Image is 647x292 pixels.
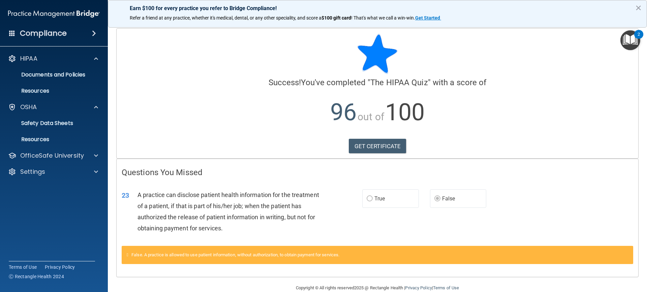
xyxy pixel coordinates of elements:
p: Resources [4,88,96,94]
img: PMB logo [8,7,100,21]
h4: Questions You Missed [122,168,633,177]
p: Settings [20,168,45,176]
a: Settings [8,168,98,176]
img: blue-star-rounded.9d042014.png [357,34,398,74]
p: Resources [4,136,96,143]
span: 100 [385,98,425,126]
span: A practice can disclose patient health information for the treatment of a patient, if that is par... [137,191,319,232]
span: False [442,195,455,202]
button: Close [635,2,642,13]
div: 2 [638,34,640,43]
span: 96 [330,98,357,126]
h4: Compliance [20,29,67,38]
p: Documents and Policies [4,71,96,78]
p: OSHA [20,103,37,111]
p: OfficeSafe University [20,152,84,160]
a: GET CERTIFICATE [349,139,406,154]
a: HIPAA [8,55,98,63]
span: out of [358,111,384,123]
button: Open Resource Center, 2 new notifications [620,30,640,50]
p: Earn $100 for every practice you refer to Bridge Compliance! [130,5,625,11]
span: 23 [122,191,129,199]
a: OfficeSafe University [8,152,98,160]
span: Refer a friend at any practice, whether it's medical, dental, or any other speciality, and score a [130,15,321,21]
span: ! That's what we call a win-win. [351,15,415,21]
a: Terms of Use [9,264,37,270]
p: Safety Data Sheets [4,120,96,127]
a: Terms of Use [433,285,459,290]
span: Ⓒ Rectangle Health 2024 [9,273,64,280]
span: True [374,195,385,202]
a: OSHA [8,103,98,111]
h4: You've completed " " with a score of [122,78,633,87]
strong: Get Started [415,15,440,21]
input: True [367,196,373,201]
span: The HIPAA Quiz [370,78,428,87]
span: False. A practice is allowed to use patient information, without authorization, to obtain payment... [131,252,339,257]
span: Success! [269,78,301,87]
a: Privacy Policy [45,264,75,270]
input: False [434,196,440,201]
a: Get Started [415,15,441,21]
p: HIPAA [20,55,37,63]
strong: $100 gift card [321,15,351,21]
a: Privacy Policy [405,285,432,290]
